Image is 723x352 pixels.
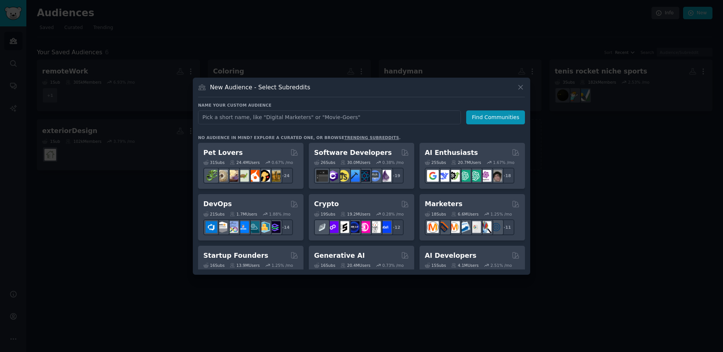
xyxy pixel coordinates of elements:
[451,263,479,268] div: 4.1M Users
[480,221,491,233] img: MarketingResearch
[314,199,339,209] h2: Crypto
[348,170,360,182] img: iOSProgramming
[388,219,404,235] div: + 12
[237,221,249,233] img: DevOpsLinks
[427,170,439,182] img: GoogleGeminiAI
[499,168,514,184] div: + 18
[248,221,259,233] img: platformengineering
[206,170,217,182] img: herpetology
[277,168,293,184] div: + 24
[491,211,512,217] div: 1.25 % /mo
[466,110,525,124] button: Find Communities
[344,135,399,140] a: trending subreddits
[198,110,461,124] input: Pick a short name, like "Digital Marketers" or "Movie-Goers"
[230,160,259,165] div: 24.4M Users
[272,160,293,165] div: 0.67 % /mo
[380,221,391,233] img: defi_
[206,221,217,233] img: azuredevops
[227,221,238,233] img: Docker_DevOps
[490,170,502,182] img: ArtificalIntelligence
[327,170,339,182] img: csharp
[327,221,339,233] img: 0xPolygon
[227,170,238,182] img: leopardgeckos
[314,251,365,260] h2: Generative AI
[314,211,335,217] div: 19 Sub s
[337,170,349,182] img: learnjavascript
[198,103,525,108] h3: Name your custom audience
[269,170,281,182] img: dogbreed
[340,211,370,217] div: 19.2M Users
[448,221,460,233] img: AskMarketing
[369,221,381,233] img: CryptoNews
[237,170,249,182] img: turtle
[425,211,446,217] div: 18 Sub s
[277,219,293,235] div: + 14
[493,160,514,165] div: 1.67 % /mo
[425,251,476,260] h2: AI Developers
[382,263,404,268] div: 0.73 % /mo
[451,160,481,165] div: 20.7M Users
[427,221,439,233] img: content_marketing
[248,170,259,182] img: cockatiel
[258,170,270,182] img: PetAdvice
[382,160,404,165] div: 0.38 % /mo
[230,263,259,268] div: 13.9M Users
[210,83,310,91] h3: New Audience - Select Subreddits
[258,221,270,233] img: aws_cdk
[459,170,470,182] img: chatgpt_promptDesign
[203,263,224,268] div: 16 Sub s
[469,221,481,233] img: googleads
[451,211,479,217] div: 6.6M Users
[369,170,381,182] img: AskComputerScience
[469,170,481,182] img: chatgpt_prompts_
[425,160,446,165] div: 25 Sub s
[358,170,370,182] img: reactnative
[216,170,228,182] img: ballpython
[380,170,391,182] img: elixir
[388,168,404,184] div: + 19
[316,221,328,233] img: ethfinance
[272,263,293,268] div: 1.25 % /mo
[203,160,224,165] div: 31 Sub s
[348,221,360,233] img: web3
[438,221,449,233] img: bigseo
[198,135,401,140] div: No audience in mind? Explore a curated one, or browse .
[337,221,349,233] img: ethstaker
[480,170,491,182] img: OpenAIDev
[490,221,502,233] img: OnlineMarketing
[499,219,514,235] div: + 11
[340,160,370,165] div: 30.0M Users
[448,170,460,182] img: AItoolsCatalog
[382,211,404,217] div: 0.28 % /mo
[203,148,243,158] h2: Pet Lovers
[314,263,335,268] div: 16 Sub s
[438,170,449,182] img: DeepSeek
[491,263,512,268] div: 2.51 % /mo
[216,221,228,233] img: AWS_Certified_Experts
[314,148,392,158] h2: Software Developers
[425,148,478,158] h2: AI Enthusiasts
[314,160,335,165] div: 26 Sub s
[203,211,224,217] div: 21 Sub s
[203,199,232,209] h2: DevOps
[269,211,291,217] div: 1.88 % /mo
[230,211,257,217] div: 1.7M Users
[203,251,268,260] h2: Startup Founders
[425,263,446,268] div: 15 Sub s
[269,221,281,233] img: PlatformEngineers
[316,170,328,182] img: software
[358,221,370,233] img: defiblockchain
[459,221,470,233] img: Emailmarketing
[425,199,462,209] h2: Marketers
[340,263,370,268] div: 20.4M Users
